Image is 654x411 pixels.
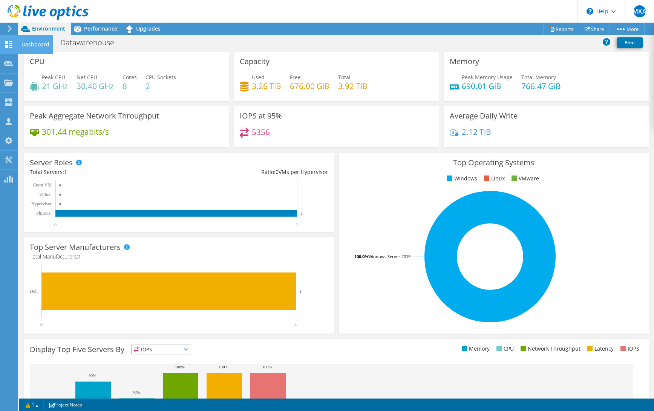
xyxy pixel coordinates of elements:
[57,38,126,47] h1: Datawarehouse
[54,222,57,227] text: 0
[42,82,68,90] h4: 21 GHz
[296,222,298,227] text: 1
[30,112,159,120] h3: Peak Aggregate Network Throughput
[262,365,272,369] text: 100%
[132,390,140,394] text: 70%
[619,345,639,353] li: IOPS
[585,345,614,353] li: Latency
[462,74,513,81] span: Peak Memory Usage
[610,23,645,35] a: More
[30,168,179,176] div: Total Servers:
[617,37,643,48] a: Print
[33,182,52,188] text: Guest VM
[240,57,270,66] h3: Capacity
[36,211,52,216] text: Physical
[20,400,44,409] a: 1
[240,112,282,120] h3: IOPS at 95%
[18,35,53,54] div: Dashboard
[219,365,228,369] text: 100%
[30,243,121,251] h3: Top Server Manufacturers
[295,322,297,327] text: 1
[132,345,191,354] span: IOPS
[77,82,114,90] h4: 30.40 GHz
[338,74,351,81] span: Total
[89,373,96,378] text: 90%
[42,74,65,81] span: Peak CPU
[30,252,328,261] h4: Total Manufacturers:
[300,289,302,294] text: 1
[40,322,43,327] text: 0
[519,345,580,353] li: Network Throughput
[43,400,87,409] a: Project Notes
[450,112,518,120] h3: Average Daily Write
[59,202,61,206] text: 0
[510,174,539,183] li: VMware
[136,25,161,32] span: Upgrades
[450,57,479,66] h3: Memory
[252,128,270,136] h4: 5356
[179,168,328,176] div: Ratio: VMs per Hypervisor
[32,25,65,32] span: Environment
[123,74,137,81] span: Cores
[634,5,646,17] span: MKA
[290,82,329,90] h4: 676.00 GiB
[175,365,185,369] text: 100%
[64,168,67,175] span: 1
[579,23,610,35] a: Share
[276,168,279,175] span: 0
[368,254,410,259] tspan: Windows Server 2019
[460,345,490,353] li: Memory
[59,193,61,197] text: 0
[543,23,579,35] a: Reports
[123,82,137,90] h4: 8
[30,159,73,167] h3: Server Roles
[84,25,117,32] span: Performance
[482,174,505,183] li: Linux
[30,289,38,294] text: Dell
[77,74,97,81] span: Net CPU
[354,254,368,259] tspan: 100.0%
[445,174,477,183] li: Windows
[462,128,491,136] h4: 2.12 TiB
[39,192,52,197] text: Virtual
[78,253,81,260] span: 1
[301,212,303,216] text: 1
[252,74,265,81] span: Used
[495,345,514,353] li: CPU
[521,82,561,90] h4: 766.47 GiB
[290,74,301,81] span: Free
[30,57,45,66] h3: CPU
[42,128,109,136] h4: 301.44 megabits/s
[345,159,643,167] h3: Top Operating Systems
[462,82,513,90] h4: 690.01 GiB
[587,8,593,15] svg: \n
[521,74,556,81] span: Total Memory
[146,74,176,81] span: CPU Sockets
[338,82,368,90] h4: 3.92 TiB
[146,82,176,90] h4: 2
[252,82,281,90] h4: 3.26 TiB
[31,201,52,206] text: Hypervisor
[59,183,61,187] text: 0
